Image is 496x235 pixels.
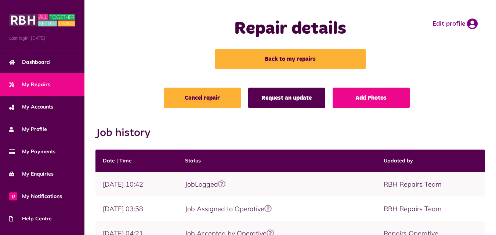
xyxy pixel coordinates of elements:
span: My Enquiries [9,170,54,178]
td: Job Assigned to Operative [178,197,376,221]
span: Dashboard [9,58,50,66]
span: My Notifications [9,192,62,200]
td: [DATE] 10:42 [95,172,178,197]
a: Request an update [248,88,325,108]
span: My Accounts [9,103,53,111]
h2: Job history [95,126,485,140]
a: Add Photos [333,88,410,108]
td: RBH Repairs Team [376,172,485,197]
th: Date | Time [95,150,178,172]
span: My Profile [9,125,47,133]
th: Status [178,150,376,172]
h1: Repair details [195,18,386,40]
span: Last login: [DATE] [9,35,75,41]
img: MyRBH [9,13,75,27]
td: [DATE] 03:58 [95,197,178,221]
span: My Repairs [9,81,50,88]
a: Cancel repair [164,88,241,108]
span: My Payments [9,148,55,155]
span: Help Centre [9,215,52,223]
td: RBH Repairs Team [376,197,485,221]
th: Updated by [376,150,485,172]
td: JobLogged [178,172,376,197]
span: 0 [9,192,17,200]
a: Back to my repairs [215,49,366,69]
a: Edit profile [432,18,478,29]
